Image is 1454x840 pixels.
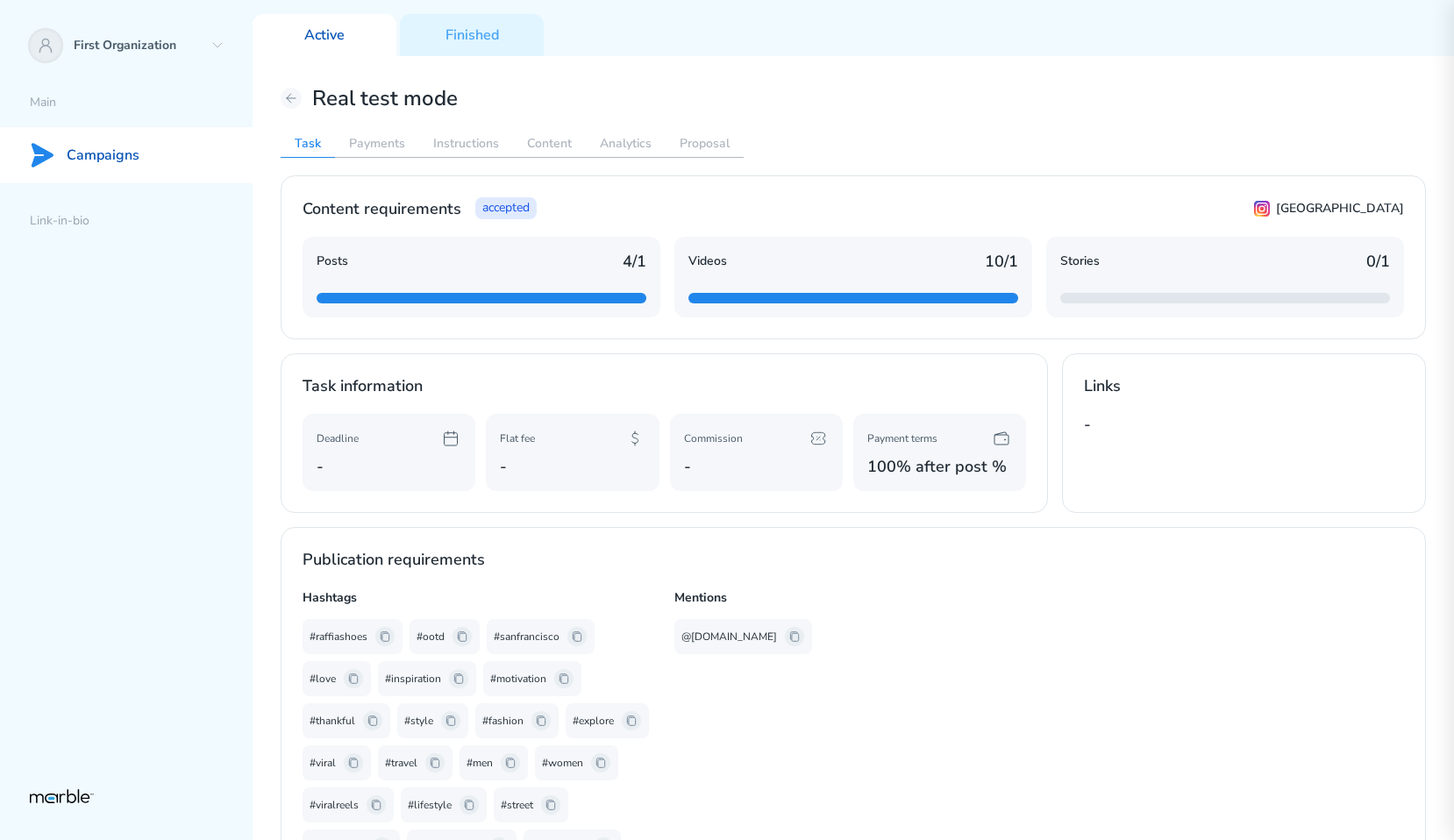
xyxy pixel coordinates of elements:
p: #viral [310,755,336,771]
p: #ootd [417,629,445,644]
h2: - [1084,414,1404,435]
p: #men [467,755,493,771]
h2: Payments [335,130,419,158]
p: Main [30,95,253,111]
h2: 100% after post % [867,456,1012,477]
p: Commission [684,431,743,446]
p: Campaigns [67,146,139,165]
p: #street [501,797,533,813]
p: Hashtags [303,587,660,609]
p: [GEOGRAPHIC_DATA] [1276,198,1404,219]
h2: 4/1 [623,251,646,272]
p: #inspiration [385,671,441,687]
h2: Instructions [419,130,513,158]
h2: - [317,456,461,477]
p: Videos [688,251,727,272]
p: #style [404,713,433,729]
p: #love [310,671,336,687]
h2: Analytics [586,130,666,158]
p: Finished [445,26,499,45]
h2: Content [513,130,586,158]
h2: 10/1 [985,251,1018,272]
p: #explore [573,713,614,729]
p: @[DOMAIN_NAME] [681,629,777,644]
h2: Content requirements [303,198,461,219]
p: #travel [385,755,417,771]
p: Payment terms [867,431,937,446]
p: #lifestyle [408,797,452,813]
h1: Real test mode [312,84,458,112]
p: #thankful [310,713,355,729]
h2: - [500,456,645,477]
h2: 0/1 [1366,251,1390,272]
p: Link-in-bio [30,213,253,230]
p: #sanfrancisco [494,629,560,644]
p: #viralreels [310,797,359,813]
h2: Proposal [666,130,744,158]
p: accepted [482,200,530,217]
h2: Publication requirements [303,549,1404,570]
p: Mentions [674,587,1032,609]
p: Flat fee [500,431,535,446]
p: #raffiashoes [310,629,367,644]
p: Posts [317,251,348,272]
p: First Organization [74,38,203,54]
p: #women [542,755,583,771]
p: #motivation [490,671,546,687]
p: #fashion [482,713,524,729]
h2: Task information [303,375,1026,396]
p: Deadline [317,431,359,446]
h2: Task [281,130,335,158]
p: Active [304,26,345,45]
h2: - [684,456,829,477]
p: Stories [1060,251,1100,272]
h2: Links [1084,375,1404,396]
